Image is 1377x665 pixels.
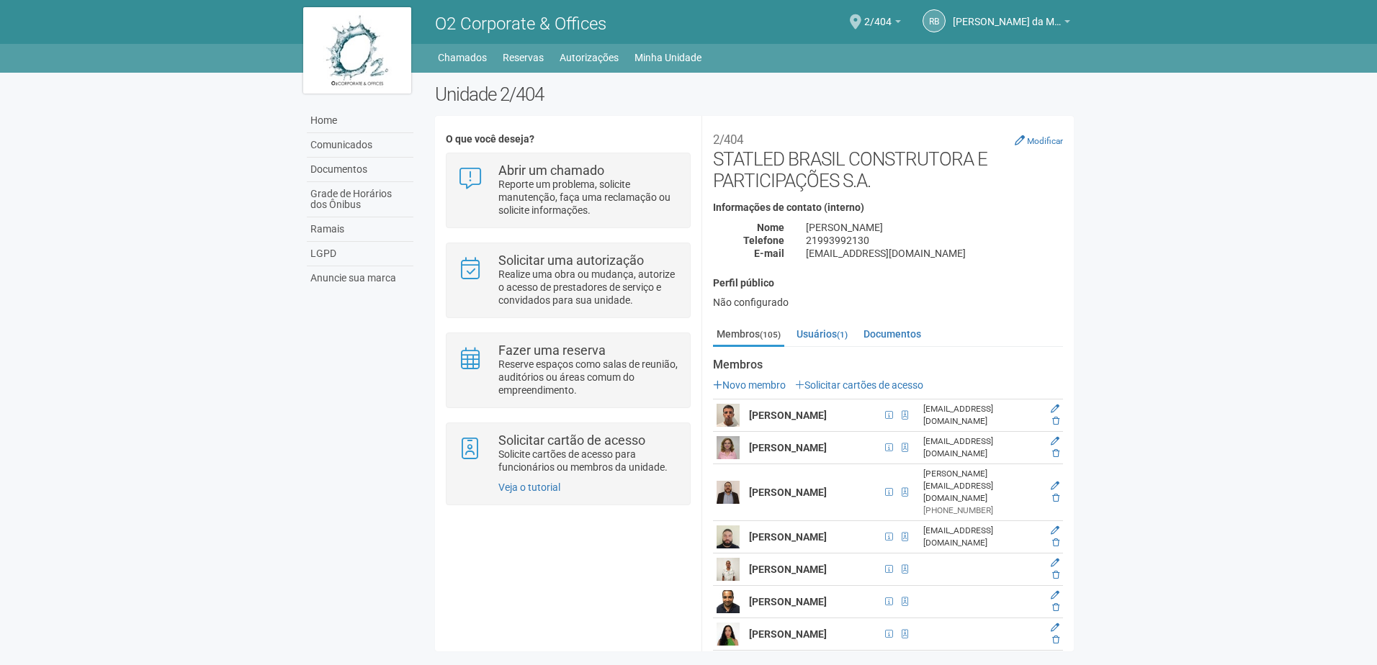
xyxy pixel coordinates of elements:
[503,47,544,68] a: Reservas
[307,242,413,266] a: LGPD
[438,47,487,68] a: Chamados
[1052,448,1059,458] a: Excluir membro
[795,379,923,391] a: Solicitar cartões de acesso
[498,253,644,268] strong: Solicitar uma autorização
[435,14,606,34] span: O2 Corporate & Offices
[953,2,1061,27] span: Raul Barrozo da Motta Junior
[307,109,413,133] a: Home
[749,596,827,607] strong: [PERSON_NAME]
[1052,416,1059,426] a: Excluir membro
[743,235,784,246] strong: Telefone
[717,404,740,427] img: user.png
[953,18,1070,30] a: [PERSON_NAME] da Motta Junior
[864,2,892,27] span: 2/404
[717,436,740,459] img: user.png
[713,132,743,147] small: 2/404
[717,525,740,548] img: user.png
[713,323,784,347] a: Membros(105)
[307,182,413,217] a: Grade de Horários dos Ônibus
[749,564,827,575] strong: [PERSON_NAME]
[754,248,784,259] strong: E-mail
[1051,558,1059,568] a: Editar membro
[457,254,678,307] a: Solicitar uma autorização Realize uma obra ou mudança, autorize o acesso de prestadores de serviç...
[498,163,604,178] strong: Abrir um chamado
[864,18,901,30] a: 2/404
[713,358,1063,371] strong: Membros
[307,133,413,158] a: Comunicados
[1052,493,1059,503] a: Excluir membro
[713,278,1063,289] h4: Perfil público
[923,435,1040,460] div: [EMAIL_ADDRESS][DOMAIN_NAME]
[307,158,413,182] a: Documentos
[307,217,413,242] a: Ramais
[1051,590,1059,600] a: Editar membro
[1052,602,1059,612] a: Excluir membro
[498,178,679,217] p: Reporte um problema, solicite manutenção, faça uma reclamação ou solicite informações.
[498,343,606,358] strong: Fazer uma reserva
[457,434,678,474] a: Solicitar cartão de acesso Solicite cartões de acesso para funcionários ou membros da unidade.
[795,247,1074,260] div: [EMAIL_ADDRESS][DOMAIN_NAME]
[1051,525,1059,535] a: Editar membro
[717,481,740,504] img: user.png
[795,234,1074,247] div: 21993992130
[713,127,1063,191] h2: STATLED BRASIL CONSTRUTORA E PARTICIPAÇÕES S.A.
[717,623,740,646] img: user.png
[1051,436,1059,446] a: Editar membro
[498,481,560,493] a: Veja o tutorial
[923,505,1040,517] div: [PHONE_NUMBER]
[923,468,1040,505] div: [PERSON_NAME][EMAIL_ADDRESS][DOMAIN_NAME]
[749,442,827,453] strong: [PERSON_NAME]
[498,433,645,448] strong: Solicitar cartão de acesso
[749,628,827,640] strong: [PERSON_NAME]
[560,47,619,68] a: Autorizações
[498,358,679,397] p: Reserve espaços como salas de reunião, auditórios ou áreas comum do empreendimento.
[760,330,781,340] small: (105)
[749,531,827,543] strong: [PERSON_NAME]
[307,266,413,290] a: Anuncie sua marca
[1052,635,1059,645] a: Excluir membro
[634,47,701,68] a: Minha Unidade
[1052,570,1059,580] a: Excluir membro
[457,164,678,217] a: Abrir um chamado Reporte um problema, solicite manutenção, faça uma reclamação ou solicite inform...
[1052,538,1059,548] a: Excluir membro
[1051,404,1059,414] a: Editar membro
[498,268,679,307] p: Realize uma obra ou mudança, autorize o acesso de prestadores de serviço e convidados para sua un...
[498,448,679,474] p: Solicite cartões de acesso para funcionários ou membros da unidade.
[837,330,848,340] small: (1)
[713,296,1063,309] div: Não configurado
[923,9,946,32] a: RB
[793,323,851,345] a: Usuários(1)
[303,7,411,94] img: logo.jpg
[1027,136,1063,146] small: Modificar
[713,202,1063,213] h4: Informações de contato (interno)
[923,403,1040,427] div: [EMAIL_ADDRESS][DOMAIN_NAME]
[717,590,740,613] img: user.png
[446,134,690,145] h4: O que você deseja?
[795,221,1074,234] div: [PERSON_NAME]
[457,344,678,397] a: Fazer uma reserva Reserve espaços como salas de reunião, auditórios ou áreas comum do empreendime...
[749,487,827,498] strong: [PERSON_NAME]
[435,83,1074,105] h2: Unidade 2/404
[860,323,925,345] a: Documentos
[749,410,827,421] strong: [PERSON_NAME]
[923,525,1040,549] div: [EMAIL_ADDRESS][DOMAIN_NAME]
[1051,623,1059,633] a: Editar membro
[717,558,740,581] img: user.png
[1051,481,1059,491] a: Editar membro
[1015,135,1063,146] a: Modificar
[713,379,786,391] a: Novo membro
[757,222,784,233] strong: Nome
